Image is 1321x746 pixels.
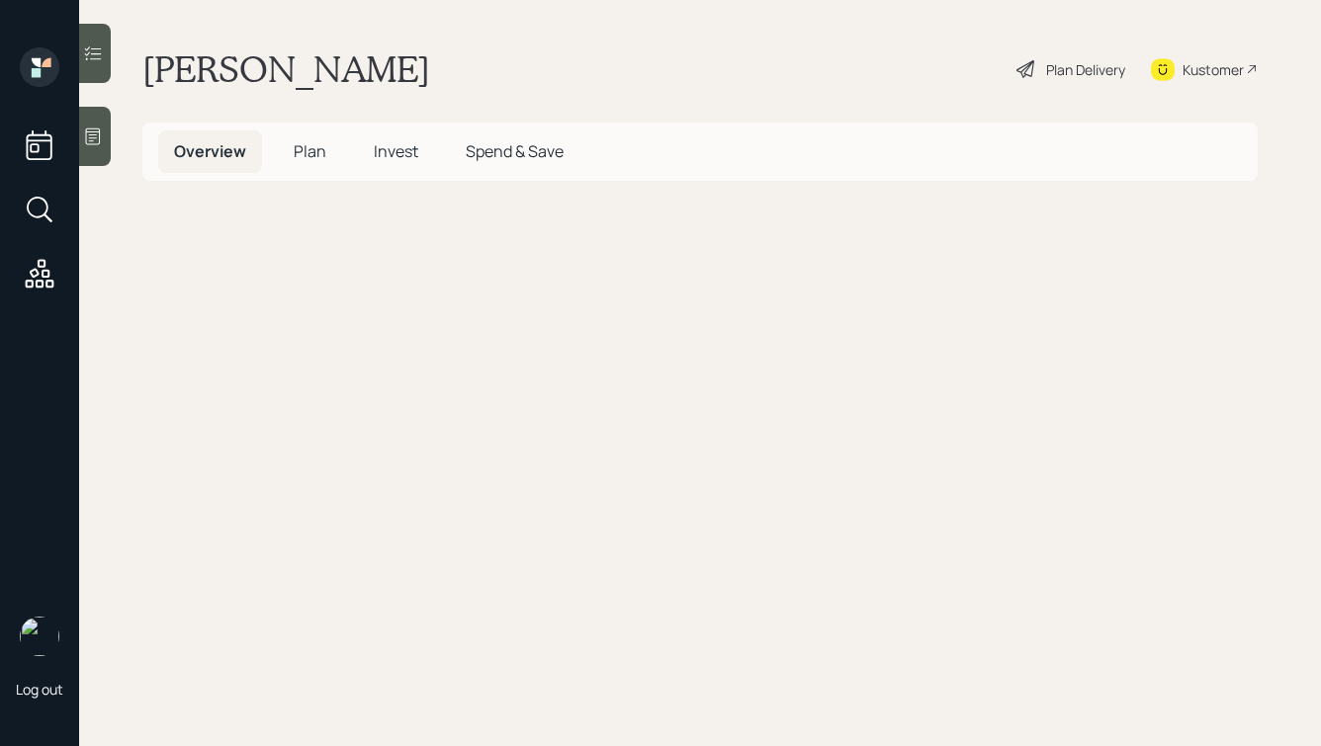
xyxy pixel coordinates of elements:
[16,680,63,699] div: Log out
[294,140,326,162] span: Plan
[374,140,418,162] span: Invest
[20,617,59,656] img: hunter_neumayer.jpg
[1183,59,1244,80] div: Kustomer
[466,140,564,162] span: Spend & Save
[1046,59,1125,80] div: Plan Delivery
[142,47,430,91] h1: [PERSON_NAME]
[174,140,246,162] span: Overview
